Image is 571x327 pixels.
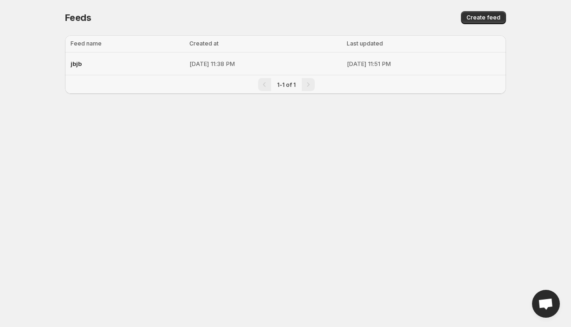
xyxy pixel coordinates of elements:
[347,59,500,68] p: [DATE] 11:51 PM
[71,60,82,67] span: jbjb
[189,40,219,47] span: Created at
[65,12,91,23] span: Feeds
[461,11,506,24] button: Create feed
[189,59,341,68] p: [DATE] 11:38 PM
[347,40,383,47] span: Last updated
[277,81,296,88] span: 1-1 of 1
[532,290,560,318] div: Open chat
[467,14,500,21] span: Create feed
[71,40,102,47] span: Feed name
[65,75,506,94] nav: Pagination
